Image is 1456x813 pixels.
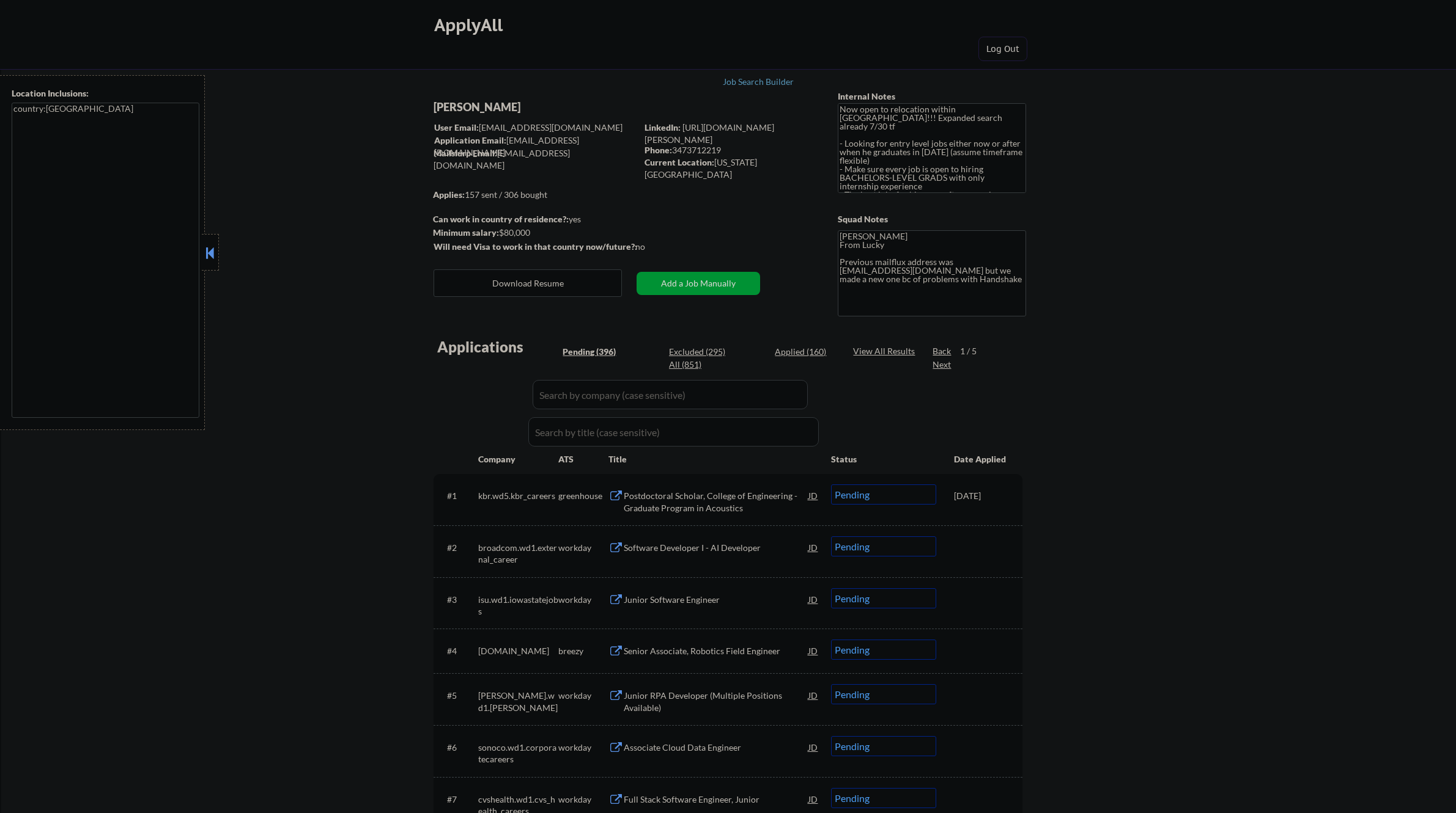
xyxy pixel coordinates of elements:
div: 157 sent / 306 bought [433,189,637,201]
div: workday [558,690,608,702]
div: broadcom.wd1.external_career [478,542,558,566]
div: Excluded (295) [669,346,730,358]
div: #4 [447,645,468,657]
div: isu.wd1.iowastatejobs [478,594,558,618]
div: $80,000 [433,227,637,239]
div: JD [807,788,819,810]
a: [URL][DOMAIN_NAME][PERSON_NAME] [645,122,774,145]
div: #6 [447,742,468,754]
strong: Current Location: [645,157,714,167]
strong: User Email: [434,122,479,133]
div: breezy [558,645,608,657]
div: Applied (160) [775,346,836,358]
div: Back [933,345,952,357]
div: Associate Cloud Data Engineer [624,742,808,754]
a: Job Search Builder [723,77,794,89]
div: [EMAIL_ADDRESS][DOMAIN_NAME] [434,134,637,158]
div: JD [807,484,819,506]
button: Log Out [978,37,1027,61]
div: workday [558,742,608,754]
div: workday [558,542,608,554]
button: Download Resume [434,269,622,297]
div: Status [831,448,936,470]
div: Pending (396) [563,346,624,358]
div: Software Developer I - AI Developer [624,542,808,554]
div: no [635,241,670,253]
div: workday [558,594,608,606]
div: #2 [447,542,468,554]
div: [DOMAIN_NAME] [478,645,558,657]
div: JD [807,640,819,662]
div: Job Search Builder [723,78,794,86]
div: View All Results [853,345,918,357]
div: #3 [447,594,468,606]
div: Internal Notes [838,90,1026,103]
input: Search by company (case sensitive) [533,380,808,409]
div: [DATE] [954,490,1008,502]
div: JD [807,536,819,558]
div: Applications [437,340,558,354]
div: #5 [447,690,468,702]
div: sonoco.wd1.corporatecareers [478,742,558,765]
div: Next [933,359,952,371]
div: [PERSON_NAME] [434,100,685,115]
input: Search by title (case sensitive) [528,417,819,447]
div: JD [807,684,819,706]
div: Junior Software Engineer [624,594,808,606]
div: JD [807,588,819,610]
div: yes [433,213,633,225]
div: kbr.wd5.kbr_careers [478,490,558,502]
strong: Applies: [433,189,465,200]
div: workday [558,793,608,806]
div: [US_STATE][GEOGRAPHIC_DATA] [645,156,818,180]
strong: Mailslurp Email: [434,148,497,158]
div: Postdoctoral Scholar, College of Engineering - Graduate Program in Acoustics [624,490,808,514]
div: Full Stack Software Engineer, Junior [624,793,808,806]
div: JD [807,736,819,758]
div: Squad Notes [838,213,1026,225]
strong: LinkedIn: [645,122,681,133]
div: [EMAIL_ADDRESS][DOMAIN_NAME] [434,122,637,134]
div: Date Applied [954,453,1008,465]
strong: Minimum salary: [433,227,499,238]
div: greenhouse [558,490,608,502]
div: Junior RPA Developer (Multiple Positions Available) [624,690,808,713]
div: #7 [447,793,468,806]
div: Location Inclusions: [12,87,200,100]
button: Add a Job Manually [637,272,760,295]
div: All (851) [669,359,730,371]
div: Senior Associate, Robotics Field Engineer [624,645,808,657]
div: [PERSON_NAME].wd1.[PERSON_NAME] [478,690,558,713]
div: ATS [558,453,608,465]
div: #1 [447,490,468,502]
div: 3473712219 [645,144,818,156]
div: Title [608,453,819,465]
strong: Will need Visa to work in that country now/future?: [434,241,637,252]
strong: Can work in country of residence?: [433,214,569,224]
div: Company [478,453,558,465]
strong: Application Email: [434,135,506,145]
div: [EMAIL_ADDRESS][DOMAIN_NAME] [434,147,637,171]
div: ApplyAll [434,15,506,35]
div: 1 / 5 [960,345,988,357]
strong: Phone: [645,145,672,155]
